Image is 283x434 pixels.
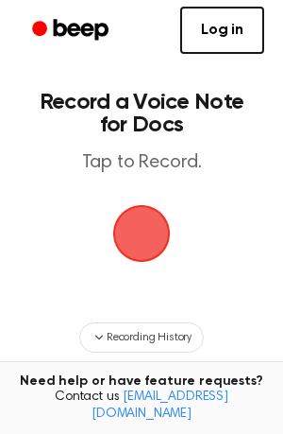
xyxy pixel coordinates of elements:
[113,205,170,262] button: Beep Logo
[107,329,191,346] span: Recording History
[11,390,272,423] span: Contact us
[19,12,125,49] a: Beep
[34,91,249,136] h1: Record a Voice Note for Docs
[180,7,264,54] a: Log in
[34,151,249,175] p: Tap to Record.
[92,391,228,421] a: [EMAIL_ADDRESS][DOMAIN_NAME]
[79,322,204,353] button: Recording History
